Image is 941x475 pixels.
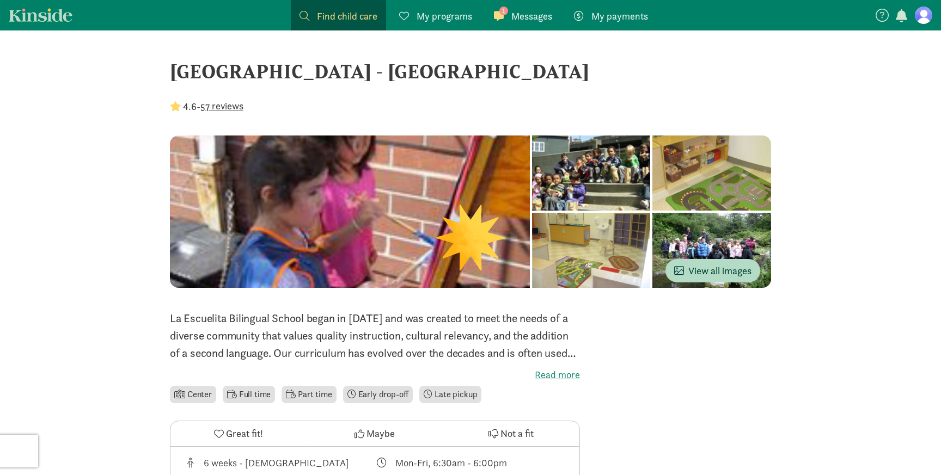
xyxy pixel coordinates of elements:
li: Center [170,386,216,403]
li: Full time [223,386,275,403]
strong: 4.6 [183,100,197,113]
span: Find child care [317,9,377,23]
div: Age range for children that this provider cares for [184,455,375,470]
button: Not a fit [443,421,579,446]
span: Not a fit [500,426,534,441]
p: La Escuelita Bilingual School began in [DATE] and was created to meet the needs of a diverse comm... [170,310,580,362]
div: [GEOGRAPHIC_DATA] - [GEOGRAPHIC_DATA] [170,57,771,86]
span: 1 [499,7,508,15]
div: 6 weeks - [DEMOGRAPHIC_DATA] [204,455,349,470]
span: Great fit! [226,426,263,441]
span: Messages [511,9,552,23]
button: Great fit! [170,421,307,446]
div: - [170,99,243,114]
span: My payments [591,9,648,23]
span: Maybe [366,426,395,441]
div: Mon-Fri, 6:30am - 6:00pm [395,455,507,470]
span: View all images [674,263,751,278]
li: Early drop-off [343,386,413,403]
a: Kinside [9,8,72,22]
button: View all images [665,259,760,282]
label: Read more [170,368,580,381]
span: My programs [417,9,472,23]
button: Maybe [307,421,443,446]
div: Class schedule [375,455,567,470]
li: Part time [282,386,336,403]
button: 57 reviews [200,98,243,113]
li: Late pickup [419,386,481,403]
